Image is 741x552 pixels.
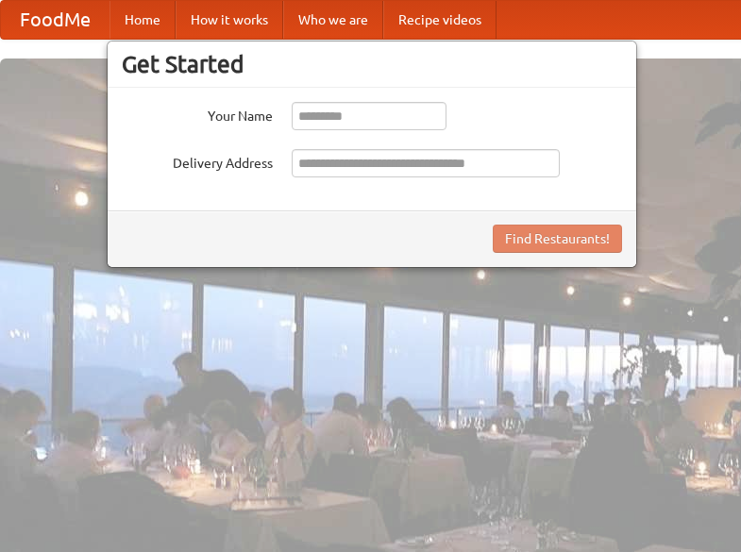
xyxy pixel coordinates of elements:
[383,1,497,39] a: Recipe videos
[122,149,273,173] label: Delivery Address
[1,1,109,39] a: FoodMe
[176,1,283,39] a: How it works
[122,50,622,78] h3: Get Started
[109,1,176,39] a: Home
[493,225,622,253] button: Find Restaurants!
[283,1,383,39] a: Who we are
[122,102,273,125] label: Your Name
